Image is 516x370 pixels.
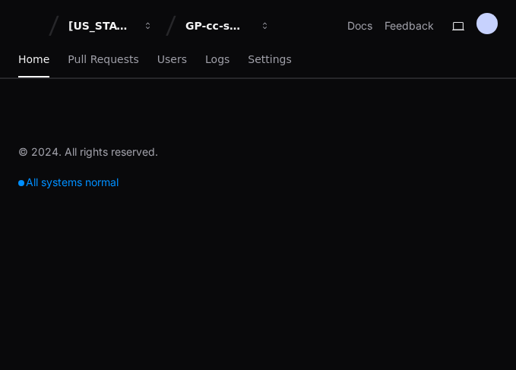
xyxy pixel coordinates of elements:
[68,55,138,64] span: Pull Requests
[185,18,251,33] div: GP-cc-sml-apps
[347,18,372,33] a: Docs
[248,43,291,77] a: Settings
[62,12,160,40] button: [US_STATE] Pacific
[248,55,291,64] span: Settings
[385,18,434,33] button: Feedback
[157,55,187,64] span: Users
[18,55,49,64] span: Home
[68,18,134,33] div: [US_STATE] Pacific
[68,43,138,77] a: Pull Requests
[179,12,277,40] button: GP-cc-sml-apps
[18,144,498,160] div: © 2024. All rights reserved.
[205,55,230,64] span: Logs
[18,172,498,193] div: All systems normal
[157,43,187,77] a: Users
[205,43,230,77] a: Logs
[18,43,49,77] a: Home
